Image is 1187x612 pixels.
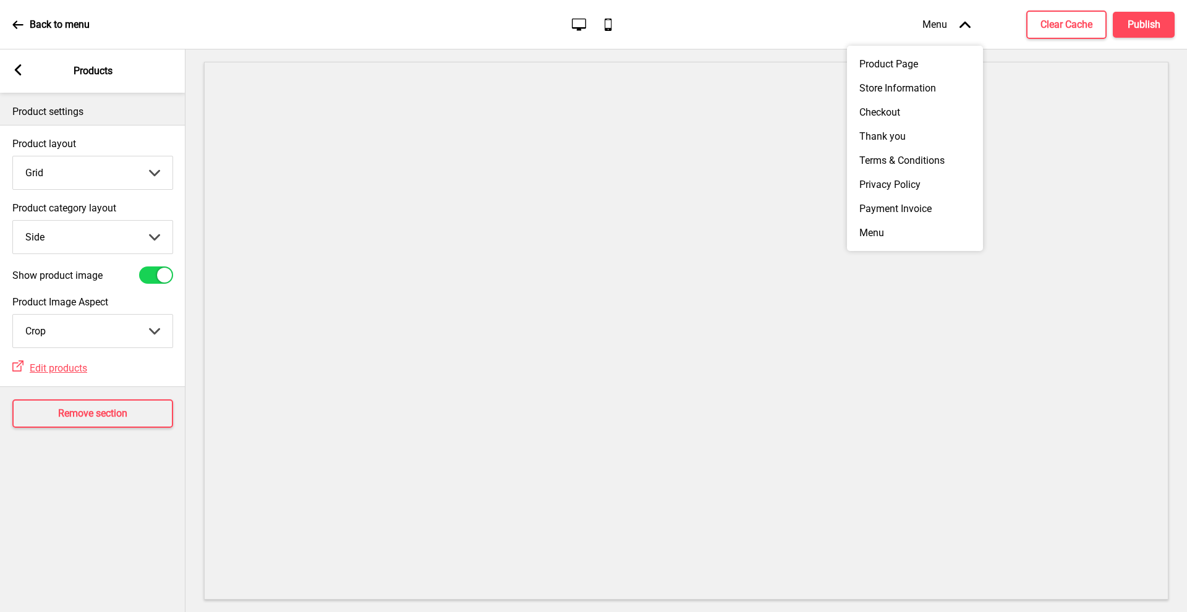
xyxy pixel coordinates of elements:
[12,138,173,150] label: Product layout
[847,124,983,148] div: Thank you
[1040,18,1092,32] h4: Clear Cache
[847,221,983,245] div: Menu
[1113,12,1175,38] button: Publish
[1026,11,1107,39] button: Clear Cache
[910,6,983,43] div: Menu
[12,296,173,308] label: Product Image Aspect
[30,362,87,374] span: Edit products
[12,202,173,214] label: Product category layout
[58,407,127,420] h4: Remove section
[847,76,983,100] div: Store Information
[12,8,90,41] a: Back to menu
[847,172,983,197] div: Privacy Policy
[847,197,983,221] div: Payment Invoice
[74,64,113,78] p: Products
[847,148,983,172] div: Terms & Conditions
[847,100,983,124] div: Checkout
[847,52,983,76] div: Product Page
[12,105,173,119] p: Product settings
[12,270,103,281] label: Show product image
[30,18,90,32] p: Back to menu
[1128,18,1160,32] h4: Publish
[12,399,173,428] button: Remove section
[23,362,87,374] a: Edit products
